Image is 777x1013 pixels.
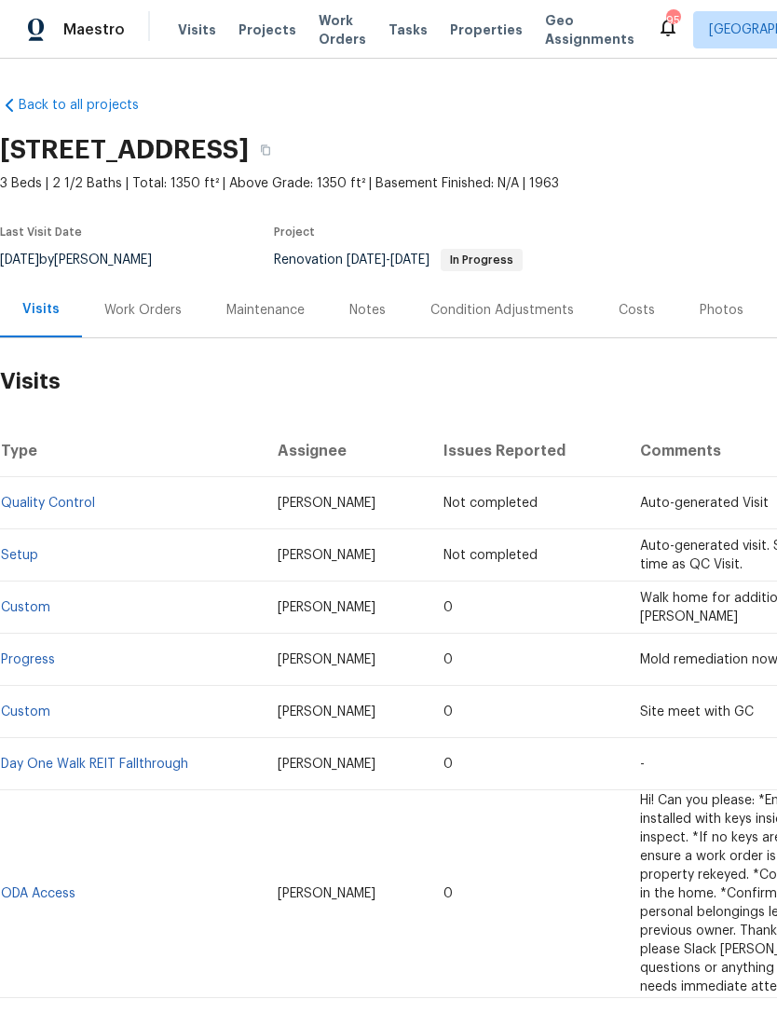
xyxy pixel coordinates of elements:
[278,705,375,719] span: [PERSON_NAME]
[63,21,125,39] span: Maestro
[347,253,386,267] span: [DATE]
[443,601,453,614] span: 0
[278,887,375,900] span: [PERSON_NAME]
[1,758,188,771] a: Day One Walk REIT Fallthrough
[443,254,521,266] span: In Progress
[443,705,453,719] span: 0
[545,11,634,48] span: Geo Assignments
[278,758,375,771] span: [PERSON_NAME]
[1,601,50,614] a: Custom
[1,653,55,666] a: Progress
[429,425,625,477] th: Issues Reported
[274,253,523,267] span: Renovation
[278,653,375,666] span: [PERSON_NAME]
[319,11,366,48] span: Work Orders
[239,21,296,39] span: Projects
[443,653,453,666] span: 0
[263,425,428,477] th: Assignee
[278,497,375,510] span: [PERSON_NAME]
[226,301,305,320] div: Maintenance
[278,549,375,562] span: [PERSON_NAME]
[700,301,743,320] div: Photos
[388,23,428,36] span: Tasks
[1,887,75,900] a: ODA Access
[22,300,60,319] div: Visits
[443,497,538,510] span: Not completed
[278,601,375,614] span: [PERSON_NAME]
[443,887,453,900] span: 0
[347,253,429,267] span: -
[274,226,315,238] span: Project
[640,705,754,719] span: Site meet with GC
[1,497,95,510] a: Quality Control
[443,758,453,771] span: 0
[640,497,769,510] span: Auto-generated Visit
[349,301,386,320] div: Notes
[1,705,50,719] a: Custom
[430,301,574,320] div: Condition Adjustments
[1,549,38,562] a: Setup
[619,301,655,320] div: Costs
[640,758,645,771] span: -
[443,549,538,562] span: Not completed
[249,133,282,167] button: Copy Address
[178,21,216,39] span: Visits
[104,301,182,320] div: Work Orders
[390,253,429,267] span: [DATE]
[450,21,523,39] span: Properties
[666,11,679,30] div: 95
